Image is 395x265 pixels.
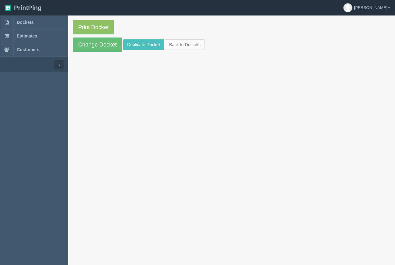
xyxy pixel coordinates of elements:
[17,20,34,25] span: Dockets
[17,33,37,38] span: Estimates
[73,38,122,52] a: Change Docket
[5,5,11,11] img: logo-3e63b451c926e2ac314895c53de4908e5d424f24456219fb08d385ab2e579770.png
[165,39,204,50] a: Back to Dockets
[343,3,352,12] img: avatar_default-7531ab5dedf162e01f1e0bb0964e6a185e93c5c22dfe317fb01d7f8cd2b1632c.jpg
[123,39,164,50] a: Duplicate Docket
[73,20,114,34] a: Print Docket
[17,47,39,52] span: Customers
